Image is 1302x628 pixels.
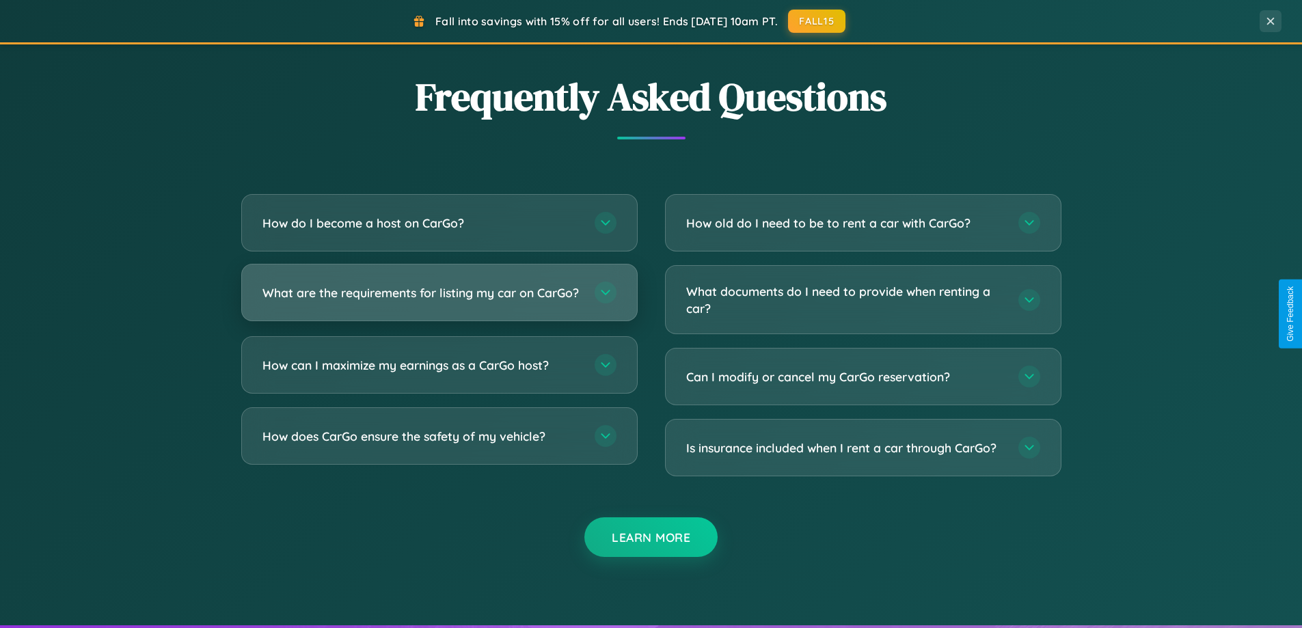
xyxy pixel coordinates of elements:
[686,283,1005,316] h3: What documents do I need to provide when renting a car?
[686,439,1005,456] h3: Is insurance included when I rent a car through CarGo?
[262,428,581,445] h3: How does CarGo ensure the safety of my vehicle?
[788,10,845,33] button: FALL15
[262,215,581,232] h3: How do I become a host on CarGo?
[584,517,718,557] button: Learn More
[686,368,1005,385] h3: Can I modify or cancel my CarGo reservation?
[262,284,581,301] h3: What are the requirements for listing my car on CarGo?
[686,215,1005,232] h3: How old do I need to be to rent a car with CarGo?
[435,14,778,28] span: Fall into savings with 15% off for all users! Ends [DATE] 10am PT.
[241,70,1061,123] h2: Frequently Asked Questions
[1286,286,1295,342] div: Give Feedback
[262,357,581,374] h3: How can I maximize my earnings as a CarGo host?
